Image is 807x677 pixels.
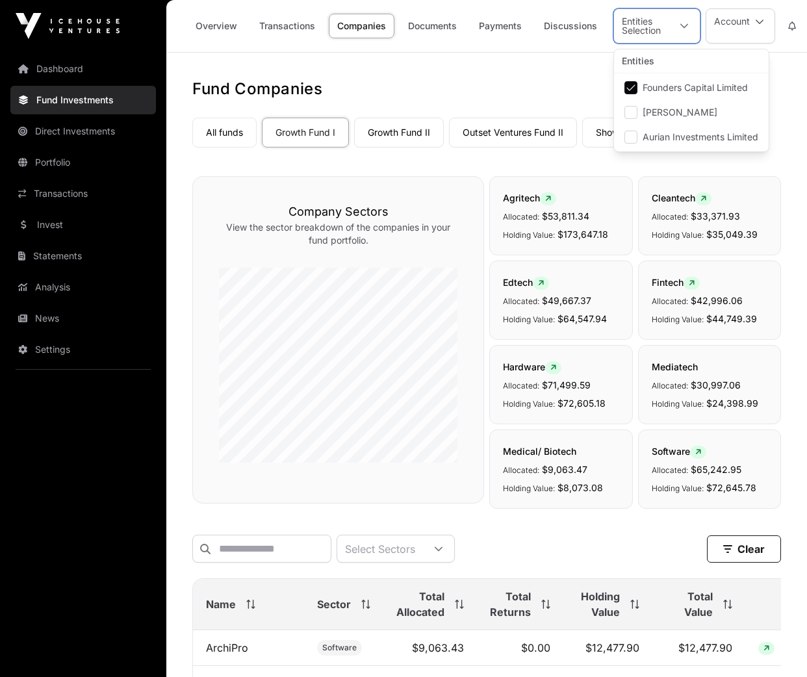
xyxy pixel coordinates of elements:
a: ArchiPro [206,641,248,654]
span: $64,547.94 [557,313,607,324]
a: All funds [192,118,257,147]
a: Transactions [10,179,156,208]
div: Entities [614,49,769,73]
span: Allocated: [503,212,539,222]
a: Growth Fund I [262,118,349,147]
a: Showcase Fund XII [582,118,691,147]
a: Documents [400,14,465,38]
span: Allocated: [652,296,688,306]
li: Brian Colin Peace [617,101,766,124]
span: Allocated: [652,381,688,390]
span: Total Allocated [396,589,444,620]
span: Aurian Investments Limited [643,133,758,142]
a: Companies [329,14,394,38]
span: Holding Value: [503,230,555,240]
span: Allocated: [652,465,688,475]
span: Name [206,596,236,612]
li: Aurian Investments Limited [617,125,766,149]
a: Outset Ventures Fund II [449,118,577,147]
span: Holding Value: [652,399,704,409]
span: $71,499.59 [542,379,591,390]
td: $9,063.43 [383,630,477,666]
h1: Fund Companies [192,79,781,99]
td: $12,477.90 [563,630,652,666]
span: $8,073.08 [557,482,603,493]
span: Holding Value: [652,483,704,493]
span: Medical/ Biotech [503,446,576,457]
span: Software [322,643,357,653]
span: Holding Value: [503,314,555,324]
span: Holding Value: [503,483,555,493]
span: Founders Capital Limited [643,83,748,92]
a: Invest [10,211,156,239]
span: $72,605.18 [557,398,606,409]
a: Dashboard [10,55,156,83]
span: $173,647.18 [557,229,608,240]
iframe: Chat Widget [742,615,807,677]
span: $53,811.34 [542,211,589,222]
div: Entities Selection [614,9,669,43]
a: Settings [10,335,156,364]
div: Select Sectors [337,535,423,562]
span: Allocated: [652,212,688,222]
span: Sector [317,596,351,612]
a: Analysis [10,273,156,301]
span: Holding Value [576,589,620,620]
a: Growth Fund II [354,118,444,147]
span: $9,063.47 [542,464,587,475]
a: Statements [10,242,156,270]
li: Founders Capital Limited [617,76,766,99]
span: Cleantech [652,192,711,203]
a: Overview [187,14,246,38]
span: Holding Value: [503,399,555,409]
span: Holding Value: [652,230,704,240]
span: Allocated: [503,465,539,475]
span: Edtech [503,277,549,288]
td: $0.00 [477,630,563,666]
a: Discussions [535,14,606,38]
a: Portfolio [10,148,156,177]
span: Holding Value: [652,314,704,324]
span: Fintech [652,277,700,288]
a: Direct Investments [10,117,156,146]
span: Mediatech [652,361,698,372]
a: News [10,304,156,333]
button: Clear [707,535,781,563]
img: Icehouse Ventures Logo [16,13,120,39]
td: $12,477.90 [652,630,745,666]
span: $35,049.39 [706,229,758,240]
span: Hardware [503,361,561,372]
span: $42,996.06 [691,295,743,306]
a: Fund Investments [10,86,156,114]
span: Total Returns [490,589,531,620]
span: [PERSON_NAME] [643,108,717,117]
button: Account [706,8,775,44]
a: Payments [470,14,530,38]
a: Transactions [251,14,324,38]
span: $44,749.39 [706,313,757,324]
span: Software [652,446,706,457]
span: Allocated: [503,381,539,390]
span: $33,371.93 [691,211,740,222]
ul: Option List [614,73,769,151]
span: Agritech [503,192,556,203]
span: $49,667.37 [542,295,591,306]
span: Allocated: [503,296,539,306]
span: $72,645.78 [706,482,756,493]
h3: Company Sectors [219,203,457,221]
span: Total Value [665,589,713,620]
p: View the sector breakdown of the companies in your fund portfolio. [219,221,457,247]
span: $30,997.06 [691,379,741,390]
span: $24,398.99 [706,398,758,409]
span: $65,242.95 [691,464,741,475]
